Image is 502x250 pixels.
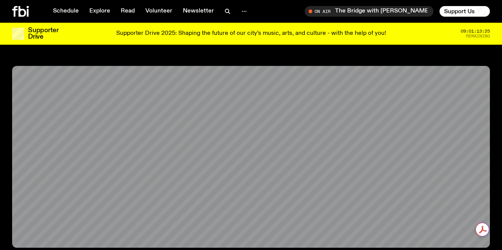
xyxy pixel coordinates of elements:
[461,29,490,33] span: 09:01:13:25
[440,6,490,17] button: Support Us
[28,27,58,40] h3: Supporter Drive
[444,8,475,15] span: Support Us
[466,34,490,38] span: Remaining
[141,6,177,17] a: Volunteer
[178,6,218,17] a: Newsletter
[305,6,433,17] button: On AirThe Bridge with [PERSON_NAME]
[85,6,115,17] a: Explore
[48,6,83,17] a: Schedule
[116,30,386,37] p: Supporter Drive 2025: Shaping the future of our city’s music, arts, and culture - with the help o...
[116,6,139,17] a: Read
